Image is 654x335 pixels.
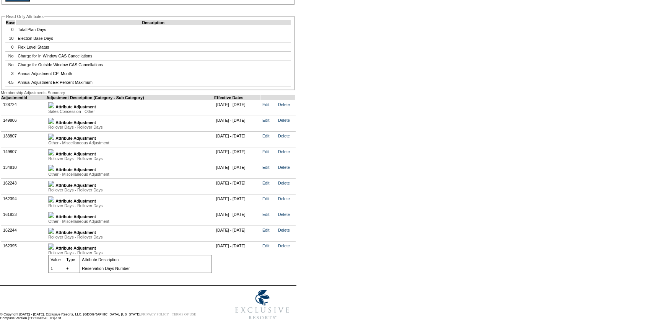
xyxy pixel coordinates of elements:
[48,228,54,234] img: b_plus.gif
[55,105,96,109] b: Attribute Adjustment
[48,102,54,108] img: b_plus.gif
[55,199,96,203] b: Attribute Adjustment
[48,141,212,145] div: Other - Miscellaneous Adjustment
[48,149,54,155] img: b_plus.gif
[228,286,296,324] img: Exclusive Resorts
[278,165,290,170] a: Delete
[6,52,16,60] td: No
[6,60,16,69] td: No
[16,78,291,87] td: Annual Adjustment ER Percent Maximum
[1,178,46,194] td: 162243
[1,194,46,210] td: 162394
[214,194,260,210] td: [DATE] - [DATE]
[262,243,269,248] a: Edit
[55,152,96,156] b: Attribute Adjustment
[1,226,46,241] td: 162244
[214,226,260,241] td: [DATE] - [DATE]
[278,102,290,107] a: Delete
[214,178,260,194] td: [DATE] - [DATE]
[1,210,46,226] td: 161833
[1,131,46,147] td: 133807
[80,255,212,264] td: Attribute Description
[49,255,64,264] td: Value
[48,196,54,203] img: b_plus.gif
[1,95,46,100] td: AdjustmentId
[16,69,291,78] td: Annual Adjustment CPI Month
[1,90,296,95] div: Membership Adjustments Summary
[48,172,212,176] div: Other - Miscellaneous Adjustment
[262,212,269,217] a: Edit
[1,116,46,131] td: 149806
[48,188,212,192] div: Rollover Days - Rollover Days
[55,183,96,188] b: Attribute Adjustment
[16,43,291,52] td: Flex Level Status
[48,203,212,208] div: Rollover Days - Rollover Days
[1,163,46,178] td: 134810
[214,95,260,100] td: Effective Dates
[214,241,260,275] td: [DATE] - [DATE]
[214,210,260,226] td: [DATE] - [DATE]
[262,118,269,123] a: Edit
[55,230,96,235] b: Attribute Adjustment
[16,60,291,69] td: Charge for Outside Window CAS Cancellations
[262,149,269,154] a: Edit
[262,165,269,170] a: Edit
[55,136,96,141] b: Attribute Adjustment
[48,212,54,218] img: b_plus.gif
[214,100,260,116] td: [DATE] - [DATE]
[48,156,212,161] div: Rollover Days - Rollover Days
[214,163,260,178] td: [DATE] - [DATE]
[278,243,290,248] a: Delete
[278,149,290,154] a: Delete
[48,181,54,187] img: b_plus.gif
[48,109,212,114] div: Sales Concession - Other
[48,235,212,239] div: Rollover Days - Rollover Days
[55,214,96,219] b: Attribute Adjustment
[46,95,214,100] td: Adjustment Description (Category - Sub Category)
[48,134,54,140] img: b_plus.gif
[80,264,212,273] td: Reservation Days Number
[278,228,290,232] a: Delete
[278,212,290,217] a: Delete
[262,102,269,107] a: Edit
[55,120,96,125] b: Attribute Adjustment
[214,147,260,163] td: [DATE] - [DATE]
[48,125,212,129] div: Rollover Days - Rollover Days
[48,250,212,255] div: Rollover Days - Rollover Days
[6,25,16,34] td: 0
[16,34,291,43] td: Election Base Days
[1,147,46,163] td: 149807
[16,52,291,60] td: Charge for In Window CAS Cancellations
[1,241,46,275] td: 162395
[1,100,46,116] td: 128724
[172,312,196,316] a: TERMS OF USE
[5,14,44,19] legend: Read Only Attributes
[6,69,16,78] td: 3
[16,20,291,25] td: Description
[6,34,16,43] td: 30
[48,118,54,124] img: b_plus.gif
[262,134,269,138] a: Edit
[262,196,269,201] a: Edit
[55,167,96,172] b: Attribute Adjustment
[262,181,269,185] a: Edit
[278,181,290,185] a: Delete
[6,20,16,25] td: Base
[48,165,54,171] img: b_plus.gif
[278,118,290,123] a: Delete
[55,246,96,250] b: Attribute Adjustment
[141,312,169,316] a: PRIVACY POLICY
[64,264,80,273] td: +
[48,219,212,224] div: Other - Miscellaneous Adjustment
[278,196,290,201] a: Delete
[262,228,269,232] a: Edit
[49,264,64,273] td: 1
[214,116,260,131] td: [DATE] - [DATE]
[6,43,16,52] td: 0
[214,131,260,147] td: [DATE] - [DATE]
[64,255,80,264] td: Type
[16,25,291,34] td: Total Plan Days
[278,134,290,138] a: Delete
[48,243,54,250] img: b_minus.gif
[6,78,16,87] td: 4.5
